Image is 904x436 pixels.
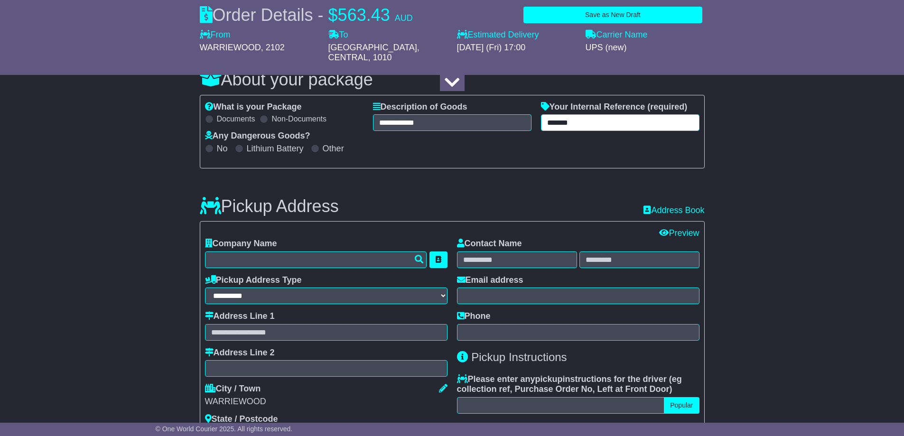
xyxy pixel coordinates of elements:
[217,114,255,123] label: Documents
[659,228,699,238] a: Preview
[643,205,704,216] a: Address Book
[205,102,302,112] label: What is your Package
[457,374,682,394] span: eg collection ref, Purchase Order No, Left at Front Door
[373,102,467,112] label: Description of Goods
[328,5,338,25] span: $
[541,102,688,112] label: Your Internal Reference (required)
[200,5,413,25] div: Order Details -
[323,144,344,154] label: Other
[271,114,326,123] label: Non-Documents
[586,30,648,40] label: Carrier Name
[535,374,563,384] span: pickup
[205,275,302,286] label: Pickup Address Type
[200,70,705,89] h3: About your package
[200,43,261,52] span: WARRIEWOOD
[368,53,392,62] span: , 1010
[205,397,447,407] div: WARRIEWOOD
[457,43,576,53] div: [DATE] (Fri) 17:00
[205,311,275,322] label: Address Line 1
[156,425,293,433] span: © One World Courier 2025. All rights reserved.
[328,43,419,63] span: [GEOGRAPHIC_DATA], CENTRAL
[205,384,261,394] label: City / Town
[217,144,228,154] label: No
[200,30,231,40] label: From
[205,131,310,141] label: Any Dangerous Goods?
[205,239,277,249] label: Company Name
[200,197,339,216] h3: Pickup Address
[328,30,348,40] label: To
[586,43,705,53] div: UPS (new)
[457,374,699,395] label: Please enter any instructions for the driver ( )
[205,348,275,358] label: Address Line 2
[457,275,523,286] label: Email address
[457,30,576,40] label: Estimated Delivery
[261,43,285,52] span: , 2102
[471,351,567,363] span: Pickup Instructions
[523,7,702,23] button: Save as New Draft
[457,239,522,249] label: Contact Name
[395,13,413,23] span: AUD
[664,397,699,414] button: Popular
[457,311,491,322] label: Phone
[338,5,390,25] span: 563.43
[247,144,304,154] label: Lithium Battery
[205,414,278,425] label: State / Postcode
